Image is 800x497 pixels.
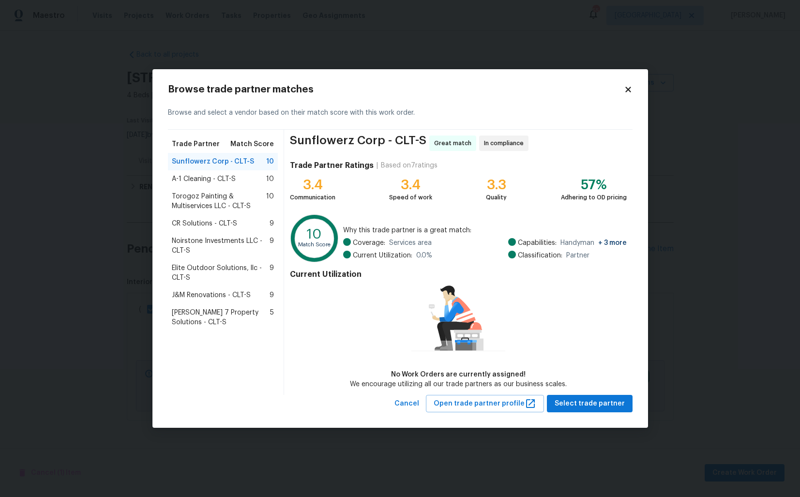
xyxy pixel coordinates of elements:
[486,193,507,202] div: Quality
[434,138,475,148] span: Great match
[230,139,274,149] span: Match Score
[598,240,627,246] span: + 3 more
[266,174,274,184] span: 10
[168,85,624,94] h2: Browse trade partner matches
[350,379,567,389] div: We encourage utilizing all our trade partners as our business scales.
[350,370,567,379] div: No Work Orders are currently assigned!
[270,236,274,256] span: 9
[266,192,274,211] span: 10
[299,242,331,247] text: Match Score
[172,308,271,327] span: [PERSON_NAME] 7 Property Solutions - CLT-S
[353,238,385,248] span: Coverage:
[172,290,251,300] span: J&M Renovations - CLT-S
[434,398,536,410] span: Open trade partner profile
[518,238,557,248] span: Capabilities:
[389,238,432,248] span: Services area
[172,174,236,184] span: A-1 Cleaning - CLT-S
[381,161,438,170] div: Based on 7 ratings
[270,219,274,228] span: 9
[172,219,237,228] span: CR Solutions - CLT-S
[394,398,419,410] span: Cancel
[391,395,423,413] button: Cancel
[270,308,274,327] span: 5
[172,192,267,211] span: Torogoz Painting & Multiservices LLC - CLT-S
[389,193,432,202] div: Speed of work
[560,238,627,248] span: Handyman
[561,180,627,190] div: 57%
[266,157,274,166] span: 10
[555,398,625,410] span: Select trade partner
[353,251,412,260] span: Current Utilization:
[172,139,220,149] span: Trade Partner
[566,251,589,260] span: Partner
[290,270,626,279] h4: Current Utilization
[270,263,274,283] span: 9
[547,395,633,413] button: Select trade partner
[290,180,335,190] div: 3.4
[561,193,627,202] div: Adhering to OD pricing
[426,395,544,413] button: Open trade partner profile
[343,226,627,235] span: Why this trade partner is a great match:
[172,263,270,283] span: Elite Outdoor Solutions, llc - CLT-S
[290,136,426,151] span: Sunflowerz Corp - CLT-S
[518,251,562,260] span: Classification:
[374,161,381,170] div: |
[172,157,254,166] span: Sunflowerz Corp - CLT-S
[270,290,274,300] span: 9
[290,193,335,202] div: Communication
[168,96,633,130] div: Browse and select a vendor based on their match score with this work order.
[307,227,322,241] text: 10
[290,161,374,170] h4: Trade Partner Ratings
[416,251,432,260] span: 0.0 %
[484,138,528,148] span: In compliance
[486,180,507,190] div: 3.3
[172,236,270,256] span: Noirstone Investments LLC - CLT-S
[389,180,432,190] div: 3.4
